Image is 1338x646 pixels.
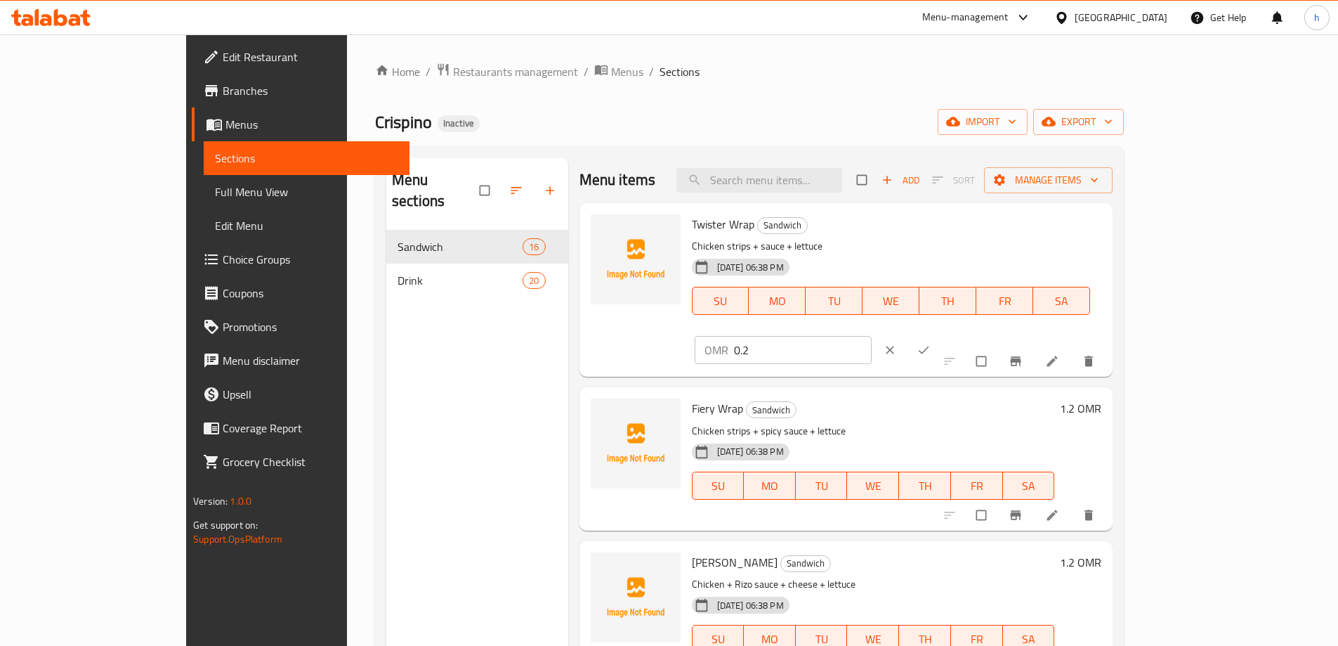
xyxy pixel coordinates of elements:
[692,214,754,235] span: Twister Wrap
[192,344,409,377] a: Menu disclaimer
[591,399,681,489] img: Fiery Wrap
[758,217,807,233] span: Sandwich
[523,238,545,255] div: items
[938,109,1028,135] button: import
[523,240,544,254] span: 16
[1003,472,1055,500] button: SA
[1033,109,1124,135] button: export
[660,63,700,80] span: Sections
[811,291,857,311] span: TU
[878,169,923,191] span: Add item
[949,113,1016,131] span: import
[223,386,398,403] span: Upsell
[386,224,568,303] nav: Menu sections
[223,352,398,369] span: Menu disclaimer
[215,217,398,234] span: Edit Menu
[192,411,409,445] a: Coverage Report
[746,401,796,418] div: Sandwich
[749,287,806,315] button: MO
[398,238,523,255] span: Sandwich
[523,274,544,288] span: 20
[192,445,409,479] a: Grocery Checklist
[1000,500,1034,531] button: Branch-specific-item
[192,276,409,310] a: Coupons
[692,576,1055,593] p: Chicken + Rizo sauce + cheese + lettuce
[523,272,545,289] div: items
[1045,508,1062,522] a: Edit menu item
[649,63,654,80] li: /
[957,476,997,496] span: FR
[757,217,808,234] div: Sandwich
[754,291,800,311] span: MO
[223,285,398,302] span: Coupons
[781,555,830,571] span: Sandwich
[692,422,1055,440] p: Chicken strips + spicy sauce + lettuce
[744,472,796,500] button: MO
[923,169,984,191] span: Select section first
[1009,476,1049,496] span: SA
[1044,113,1113,131] span: export
[976,287,1033,315] button: FR
[698,476,739,496] span: SU
[223,420,398,437] span: Coverage Report
[584,63,589,80] li: /
[591,553,681,642] img: Rizo Zinger
[438,115,480,132] div: Inactive
[594,63,643,81] a: Menus
[853,476,893,496] span: WE
[193,516,258,534] span: Get support on:
[905,476,945,496] span: TH
[591,214,681,304] img: Twister Wrap
[392,169,480,212] h2: Menu sections
[204,209,409,243] a: Edit Menu
[534,175,568,206] button: Add section
[223,82,398,99] span: Branches
[734,336,872,364] input: Please enter price
[225,116,398,133] span: Menus
[982,291,1028,311] span: FR
[1073,500,1107,531] button: delete
[192,310,409,344] a: Promotions
[375,63,1124,81] nav: breadcrumb
[692,552,778,573] span: [PERSON_NAME]
[1314,10,1320,25] span: h
[780,555,831,572] div: Sandwich
[386,230,568,264] div: Sandwich16
[1039,291,1084,311] span: SA
[749,476,790,496] span: MO
[711,445,789,458] span: [DATE] 06:38 PM
[711,599,789,612] span: [DATE] 06:38 PM
[223,49,398,65] span: Edit Restaurant
[676,168,842,193] input: search
[471,177,501,204] span: Select all sections
[1075,10,1167,25] div: [GEOGRAPHIC_DATA]
[951,472,1003,500] button: FR
[579,169,656,190] h2: Menu items
[223,453,398,470] span: Grocery Checklist
[223,318,398,335] span: Promotions
[204,141,409,175] a: Sections
[192,108,409,141] a: Menus
[386,264,568,297] div: Drink20
[878,169,923,191] button: Add
[806,287,863,315] button: TU
[919,287,976,315] button: TH
[995,172,1101,189] span: Manage items
[874,335,908,366] button: clear
[801,476,842,496] span: TU
[698,291,744,311] span: SU
[692,398,743,419] span: Fiery Wrap
[922,9,1009,26] div: Menu-management
[848,167,878,193] span: Select section
[501,175,534,206] span: Sort sections
[436,63,578,81] a: Restaurants management
[1000,346,1034,377] button: Branch-specific-item
[1033,287,1090,315] button: SA
[426,63,431,80] li: /
[692,472,745,500] button: SU
[1060,553,1101,572] h6: 1.2 OMR
[398,272,523,289] div: Drink
[193,530,282,548] a: Support.OpsPlatform
[908,335,942,366] button: ok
